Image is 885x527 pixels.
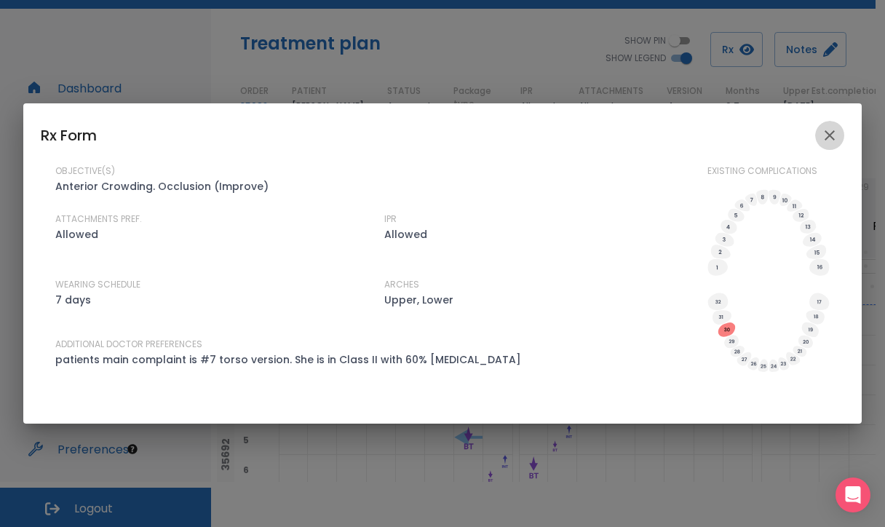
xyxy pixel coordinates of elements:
p: ATTACHMENTS PREF. [55,213,142,226]
p: Anterior Crowding. Occlusion (Improve) [55,178,269,195]
button: close [815,121,844,150]
p: Upper, Lower [384,291,453,309]
p: patients main complaint is #7 torso version. She is in Class II with 60% [MEDICAL_DATA] [55,351,521,368]
p: ADDITIONAL DOCTOR PREFERENCES [55,338,202,351]
h6: Rx Form [41,124,97,147]
div: Open Intercom Messenger [836,478,870,512]
p: 7 days [55,291,91,309]
p: WEARING SCHEDULE [55,278,140,291]
p: Allowed [55,226,98,243]
p: OBJECTIVE(S) [55,165,115,178]
p: Allowed [384,226,427,243]
p: ARCHES [384,278,419,291]
p: IPR [384,213,397,226]
p: EXISTING COMPLICATIONS [707,165,817,178]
